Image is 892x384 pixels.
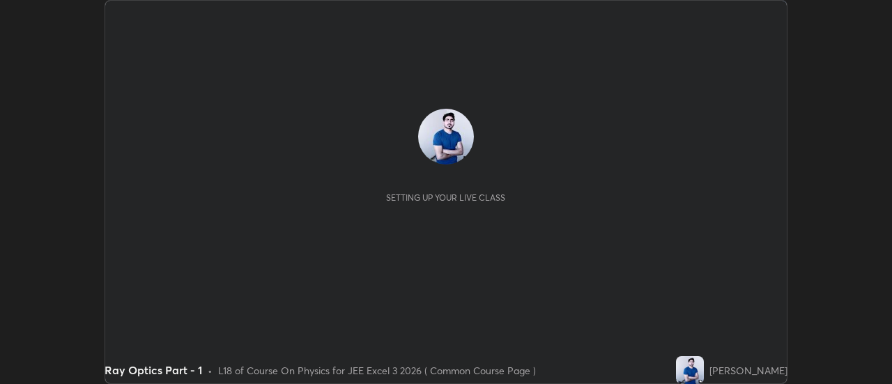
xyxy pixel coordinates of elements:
[676,356,704,384] img: 3
[418,109,474,164] img: 3
[386,192,505,203] div: Setting up your live class
[218,363,536,378] div: L18 of Course On Physics for JEE Excel 3 2026 ( Common Course Page )
[105,362,202,378] div: Ray Optics Part - 1
[208,363,213,378] div: •
[709,363,787,378] div: [PERSON_NAME]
